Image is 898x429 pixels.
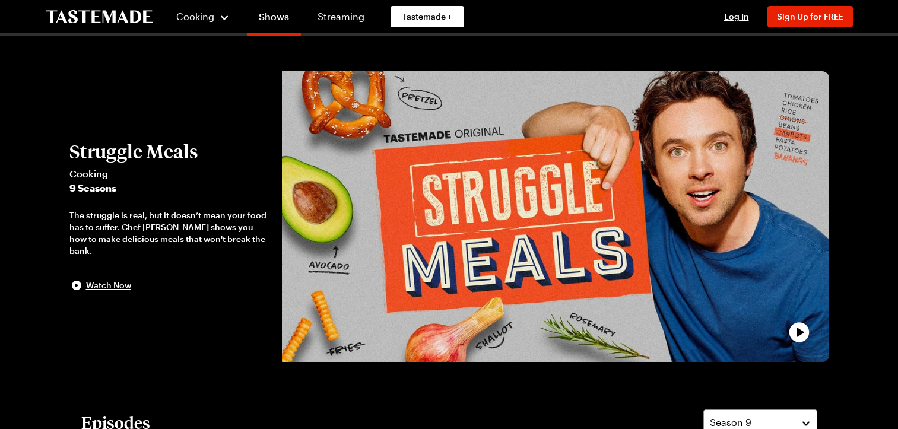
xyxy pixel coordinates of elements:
[724,11,749,21] span: Log In
[69,209,270,257] div: The struggle is real, but it doesn’t mean your food has to suffer. Chef [PERSON_NAME] shows you h...
[777,11,843,21] span: Sign Up for FREE
[69,141,270,293] button: Struggle MealsCooking9 SeasonsThe struggle is real, but it doesn’t mean your food has to suffer. ...
[86,279,131,291] span: Watch Now
[282,71,829,362] button: play trailer
[46,10,153,24] a: To Tastemade Home Page
[402,11,452,23] span: Tastemade +
[391,6,464,27] a: Tastemade +
[247,2,301,36] a: Shows
[176,2,230,31] button: Cooking
[767,6,853,27] button: Sign Up for FREE
[713,11,760,23] button: Log In
[69,181,270,195] span: 9 Seasons
[282,71,829,362] img: Struggle Meals
[69,141,270,162] h2: Struggle Meals
[69,167,270,181] span: Cooking
[176,11,214,22] span: Cooking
